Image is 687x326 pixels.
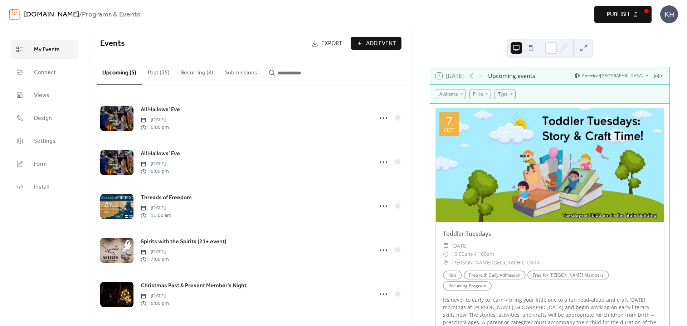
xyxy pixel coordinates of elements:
[11,154,78,174] a: Form
[472,250,474,258] span: -
[452,242,468,250] span: [DATE]
[82,8,140,21] b: Programs & Events
[594,6,652,23] button: Publish
[443,258,449,267] div: ​
[34,160,47,169] span: Form
[488,72,535,80] div: Upcoming events
[175,58,219,84] button: Recurring (8)
[582,74,643,78] span: America/[GEOGRAPHIC_DATA]
[321,39,342,48] span: Export
[141,300,169,307] span: 6:00 pm
[141,292,169,300] span: [DATE]
[141,256,169,263] span: 7:00 pm
[97,58,142,85] button: Upcoming (5)
[443,242,449,250] div: ​
[141,124,169,131] span: 6:00 pm
[351,37,401,50] button: Add Event
[660,5,678,23] div: KH
[34,68,56,77] span: Connect
[141,105,180,115] a: All Hallows’ Eve
[141,248,169,256] span: [DATE]
[9,9,20,20] img: logo
[11,131,78,151] a: Settings
[141,149,180,159] a: All Hallows’ Eve
[34,183,49,191] span: Install
[141,237,226,247] a: Spirits with the Spirits (21+ event)
[100,36,125,52] span: Events
[11,177,78,196] a: Install
[219,58,263,84] button: Submissions
[446,115,452,126] div: 7
[34,137,55,146] span: Settings
[436,229,664,238] div: Toddler Tuesdays
[141,212,171,219] span: 11:00 am
[11,108,78,128] a: Design
[142,58,175,84] button: Past (35)
[452,258,542,267] span: [PERSON_NAME][GEOGRAPHIC_DATA]
[366,39,396,48] span: Add Event
[24,8,79,21] a: [DOMAIN_NAME]
[141,281,247,291] a: Christmas Past & Present Member’s Night
[141,193,192,203] a: Threads of Freedom
[443,250,449,258] div: ​
[474,250,494,258] span: 11:00am
[34,45,60,54] span: My Events
[34,114,52,123] span: Design
[11,40,78,59] a: My Events
[79,8,82,21] b: /
[141,116,169,124] span: [DATE]
[452,250,472,258] span: 10:00am
[141,168,169,175] span: 6:00 pm
[34,91,49,100] span: Views
[444,127,454,133] div: Oct
[11,63,78,82] a: Connect
[141,106,180,114] span: All Hallows’ Eve
[141,150,180,158] span: All Hallows’ Eve
[141,160,169,168] span: [DATE]
[607,10,629,19] span: Publish
[306,37,348,50] a: Export
[11,86,78,105] a: Views
[141,204,171,212] span: [DATE]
